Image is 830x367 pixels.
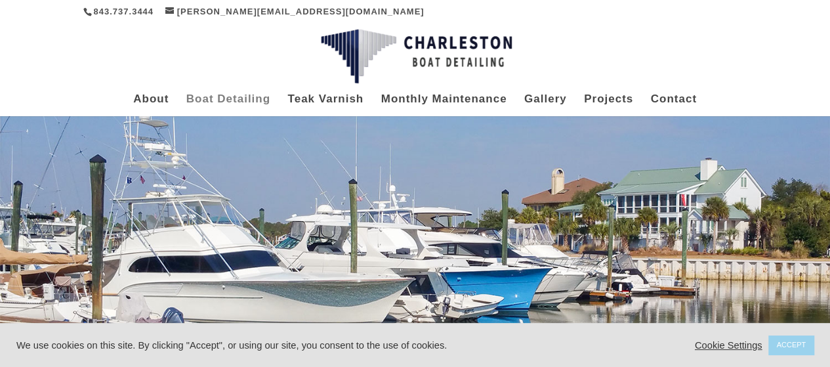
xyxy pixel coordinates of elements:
[381,95,507,116] a: Monthly Maintenance
[165,7,425,16] a: [PERSON_NAME][EMAIL_ADDRESS][DOMAIN_NAME]
[695,339,762,351] a: Cookie Settings
[651,95,697,116] a: Contact
[419,318,423,322] a: 3
[16,339,575,351] div: We use cookies on this site. By clicking "Accept", or using our site, you consent to the use of c...
[430,318,434,322] a: 4
[186,95,270,116] a: Boat Detailing
[287,95,363,116] a: Teak Varnish
[768,335,814,355] a: ACCEPT
[584,95,633,116] a: Projects
[396,318,401,322] a: 1
[407,318,412,322] a: 2
[133,95,169,116] a: About
[94,7,154,16] a: 843.737.3444
[321,29,512,84] img: Charleston Boat Detailing
[524,95,567,116] a: Gallery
